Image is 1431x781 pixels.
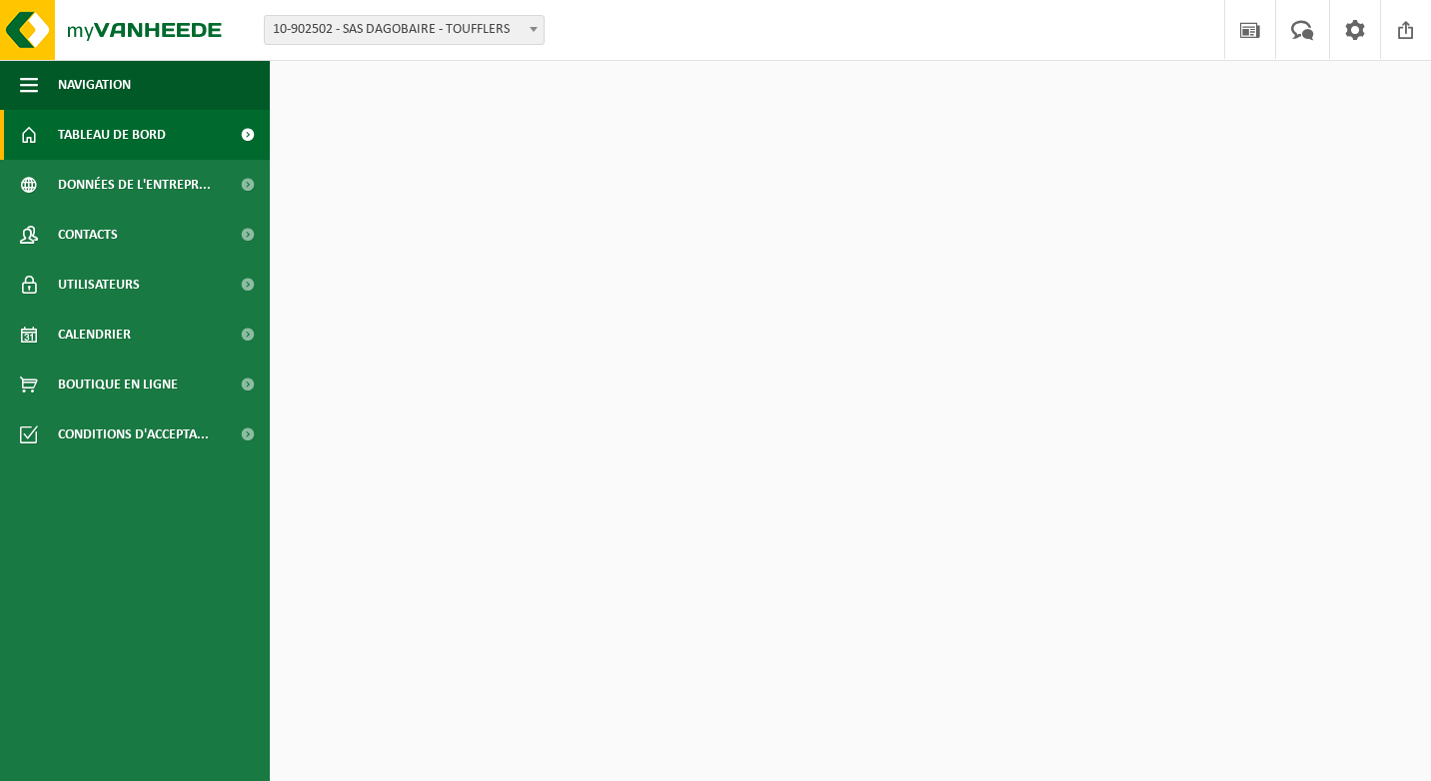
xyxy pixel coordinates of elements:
span: Boutique en ligne [58,360,178,409]
span: 10-902502 - SAS DAGOBAIRE - TOUFFLERS [264,15,545,45]
span: 10-902502 - SAS DAGOBAIRE - TOUFFLERS [265,16,544,44]
span: Contacts [58,210,118,260]
span: Tableau de bord [58,110,166,160]
span: Conditions d'accepta... [58,409,209,459]
span: Utilisateurs [58,260,140,310]
span: Données de l'entrepr... [58,160,211,210]
span: Calendrier [58,310,131,360]
span: Navigation [58,60,131,110]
